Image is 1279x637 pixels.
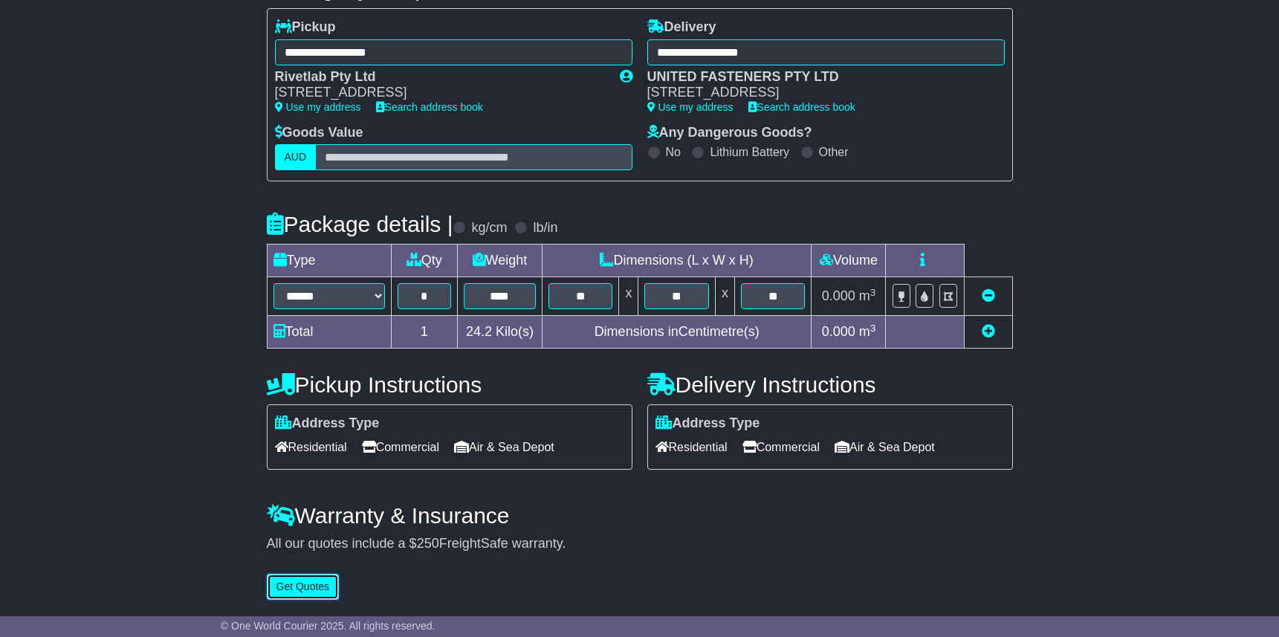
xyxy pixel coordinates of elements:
[822,324,855,339] span: 0.000
[267,212,453,236] h4: Package details |
[859,288,876,303] span: m
[221,620,435,632] span: © One World Courier 2025. All rights reserved.
[275,19,336,36] label: Pickup
[376,101,483,113] a: Search address book
[647,101,734,113] a: Use my address
[870,323,876,334] sup: 3
[267,372,632,397] h4: Pickup Instructions
[819,145,849,159] label: Other
[542,316,812,349] td: Dimensions in Centimetre(s)
[362,436,439,459] span: Commercial
[822,288,855,303] span: 0.000
[457,316,542,349] td: Kilo(s)
[457,245,542,277] td: Weight
[275,125,363,141] label: Goods Value
[835,436,935,459] span: Air & Sea Depot
[666,145,681,159] label: No
[275,101,361,113] a: Use my address
[619,277,638,316] td: x
[466,324,492,339] span: 24.2
[655,436,728,459] span: Residential
[647,19,716,36] label: Delivery
[542,245,812,277] td: Dimensions (L x W x H)
[748,101,855,113] a: Search address book
[267,574,340,600] button: Get Quotes
[647,372,1013,397] h4: Delivery Instructions
[647,125,812,141] label: Any Dangerous Goods?
[275,69,605,85] div: Rivetlab Pty Ltd
[533,220,557,236] label: lb/in
[982,288,995,303] a: Remove this item
[267,316,391,349] td: Total
[267,503,1013,528] h4: Warranty & Insurance
[275,85,605,101] div: [STREET_ADDRESS]
[647,85,990,101] div: [STREET_ADDRESS]
[812,245,886,277] td: Volume
[710,145,789,159] label: Lithium Battery
[715,277,734,316] td: x
[391,245,457,277] td: Qty
[742,436,820,459] span: Commercial
[275,415,380,432] label: Address Type
[391,316,457,349] td: 1
[859,324,876,339] span: m
[417,536,439,551] span: 250
[454,436,554,459] span: Air & Sea Depot
[471,220,507,236] label: kg/cm
[982,324,995,339] a: Add new item
[267,245,391,277] td: Type
[870,287,876,298] sup: 3
[655,415,760,432] label: Address Type
[275,144,317,170] label: AUD
[267,536,1013,552] div: All our quotes include a $ FreightSafe warranty.
[275,436,347,459] span: Residential
[647,69,990,85] div: UNITED FASTENERS PTY LTD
